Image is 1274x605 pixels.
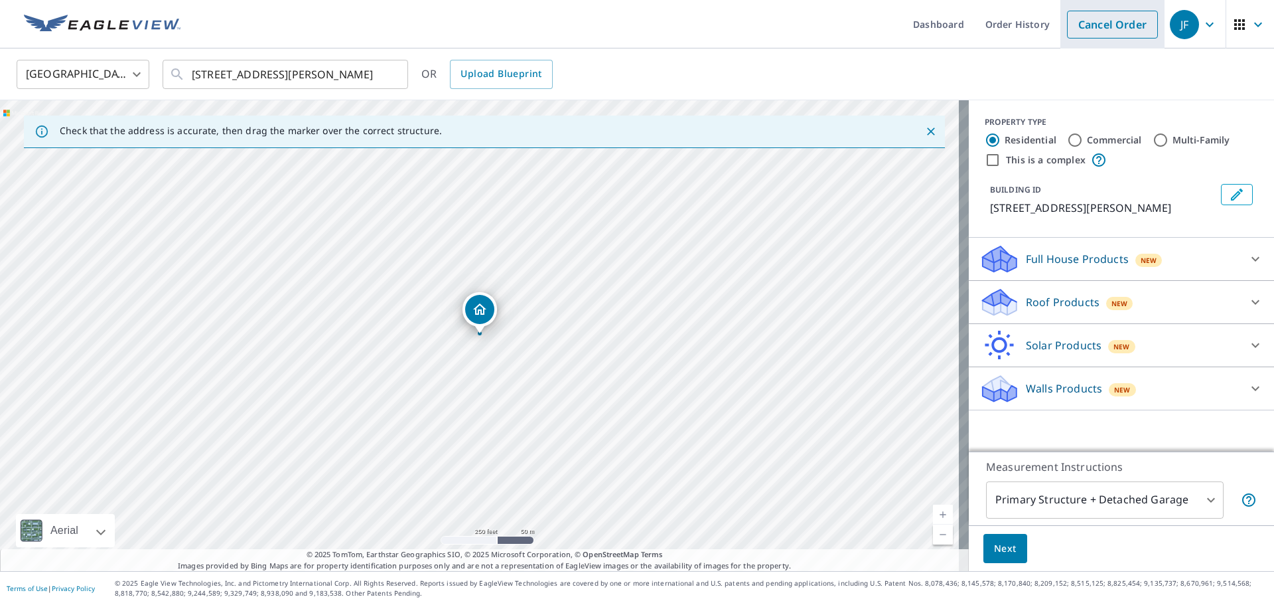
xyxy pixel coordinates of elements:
span: Next [994,541,1017,557]
p: © 2025 Eagle View Technologies, Inc. and Pictometry International Corp. All Rights Reserved. Repo... [115,578,1267,598]
p: Solar Products [1026,337,1101,353]
img: EV Logo [24,15,180,35]
p: Walls Products [1026,381,1102,396]
div: OR [421,60,553,89]
div: Aerial [46,514,82,547]
div: Aerial [16,514,115,547]
label: This is a complex [1006,153,1086,167]
button: Close [922,123,940,140]
div: Solar ProductsNew [979,329,1263,361]
label: Residential [1005,133,1056,147]
a: Terms [641,549,663,559]
div: Walls ProductsNew [979,373,1263,404]
div: Primary Structure + Detached Garage [986,481,1224,519]
input: Search by address or latitude-longitude [192,56,381,93]
span: New [1141,255,1157,266]
p: Roof Products [1026,294,1099,310]
a: Privacy Policy [52,584,95,593]
div: [GEOGRAPHIC_DATA] [17,56,149,93]
button: Edit building 1 [1221,184,1253,205]
a: Current Level 17, Zoom Out [933,525,953,545]
span: © 2025 TomTom, Earthstar Geographics SIO, © 2025 Microsoft Corporation, © [307,549,663,561]
a: Current Level 17, Zoom In [933,505,953,525]
p: | [7,584,95,592]
span: New [1111,298,1128,309]
p: Measurement Instructions [986,459,1257,475]
p: Check that the address is accurate, then drag the marker over the correct structure. [60,125,442,137]
button: Next [983,534,1027,564]
a: Terms of Use [7,584,48,593]
span: Upload Blueprint [460,66,541,82]
a: OpenStreetMap [583,549,638,559]
div: Dropped pin, building 1, Residential property, 319 Kennard Rd Perkasie, PA 18944 [462,292,497,333]
a: Cancel Order [1067,11,1158,39]
a: Upload Blueprint [450,60,552,89]
label: Multi-Family [1172,133,1230,147]
div: Full House ProductsNew [979,243,1263,275]
div: PROPERTY TYPE [985,116,1258,128]
span: New [1113,341,1130,352]
span: Your report will include the primary structure and a detached garage if one exists. [1241,492,1257,508]
p: [STREET_ADDRESS][PERSON_NAME] [990,200,1216,216]
div: JF [1170,10,1199,39]
div: Roof ProductsNew [979,286,1263,318]
p: BUILDING ID [990,184,1041,195]
label: Commercial [1087,133,1142,147]
p: Full House Products [1026,251,1129,267]
span: New [1114,385,1131,395]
